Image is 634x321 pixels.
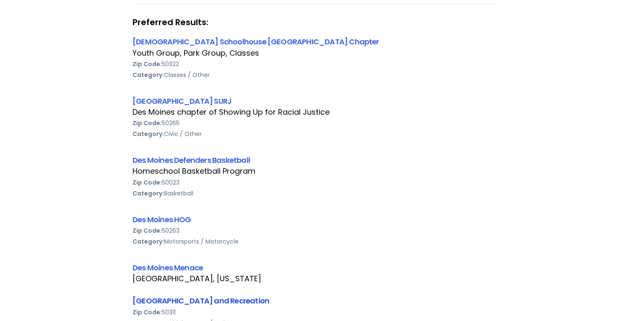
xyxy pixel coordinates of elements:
[133,214,191,225] a: Des Moines HOG
[133,225,501,236] div: 50263
[133,214,501,225] div: Des Moines HOG
[133,155,250,165] a: Des Moines Defenders Basketball
[133,189,164,198] b: Category:
[133,188,501,199] div: Basketball
[133,36,501,47] div: [DEMOGRAPHIC_DATA] Schoolhouse [GEOGRAPHIC_DATA] Chapter
[133,118,501,128] div: 50265
[133,308,162,316] b: Zip Code:
[133,295,269,306] a: [GEOGRAPHIC_DATA] and Recreation
[133,96,231,106] a: [GEOGRAPHIC_DATA] SURJ
[133,130,164,138] b: Category:
[133,154,501,166] div: Des Moines Defenders Basketball
[133,273,501,284] div: [GEOGRAPHIC_DATA], [US_STATE]
[133,128,501,139] div: Civic / Other
[133,177,501,188] div: 50023
[133,95,501,107] div: [GEOGRAPHIC_DATA] SURJ
[133,69,501,80] div: Classes / Other
[133,59,501,69] div: 50322
[133,119,162,127] b: Zip Code:
[133,178,162,187] b: Zip Code:
[133,48,501,59] div: Youth Group, Park Group, Classes
[133,295,501,306] div: [GEOGRAPHIC_DATA] and Recreation
[133,262,501,273] div: Des Moines Menace
[133,107,501,118] div: Des Moines chapter of Showing Up for Racial Justice
[133,226,162,235] b: Zip Code:
[133,71,164,79] b: Category:
[133,166,501,177] div: Homeschool Basketball Program
[133,36,379,47] a: [DEMOGRAPHIC_DATA] Schoolhouse [GEOGRAPHIC_DATA] Chapter
[133,236,501,247] div: Motorsports / Motorcycle
[133,237,164,246] b: Category:
[133,17,501,28] strong: Preferred Results:
[133,262,203,273] a: Des Moines Menace
[133,60,162,68] b: Zip Code:
[133,307,501,318] div: 50311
